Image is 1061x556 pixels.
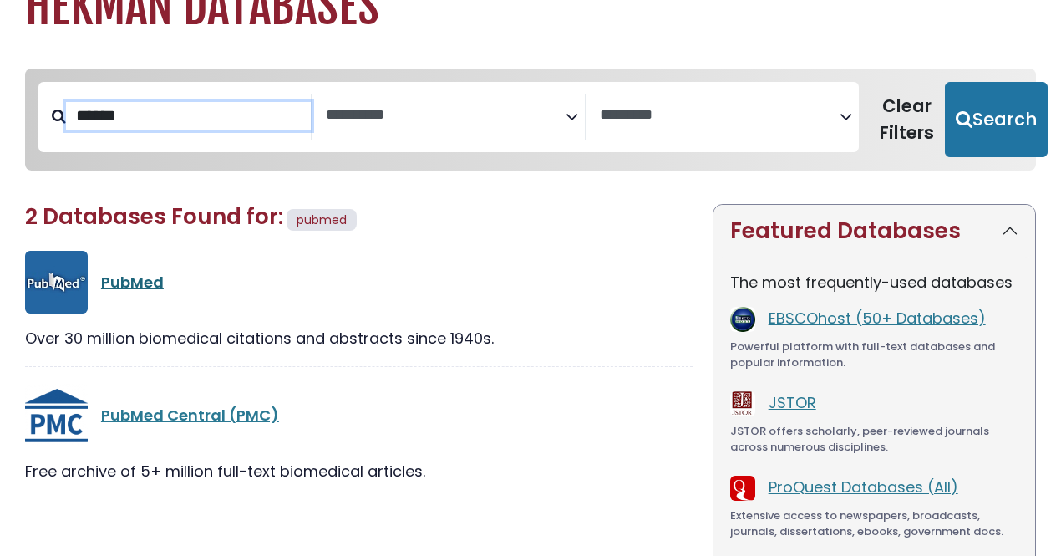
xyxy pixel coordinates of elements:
[25,327,693,349] div: Over 30 million biomedical citations and abstracts since 1940s.
[101,405,279,426] a: PubMed Central (PMC)
[326,107,566,125] textarea: Search
[769,392,816,413] a: JSTOR
[730,339,1018,371] div: Powerful platform with full-text databases and popular information.
[769,477,958,497] a: ProQuest Databases (All)
[730,271,1018,293] p: The most frequently-used databases
[600,107,840,125] textarea: Search
[769,308,986,329] a: EBSCOhost (50+ Databases)
[730,423,1018,456] div: JSTOR offers scholarly, peer-reviewed journals across numerous disciplines.
[66,102,311,130] input: Search database by title or keyword
[25,201,283,232] span: 2 Databases Found for:
[25,460,693,482] div: Free archive of 5+ million full-text biomedical articles.
[713,205,1035,258] button: Featured Databases
[297,212,347,228] span: pubmed
[945,82,1048,157] button: Submit for Search Results
[869,82,945,157] button: Clear Filters
[101,272,164,293] a: PubMed
[25,69,1036,171] nav: Search filters
[730,508,1018,540] div: Extensive access to newspapers, broadcasts, journals, dissertations, ebooks, government docs.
